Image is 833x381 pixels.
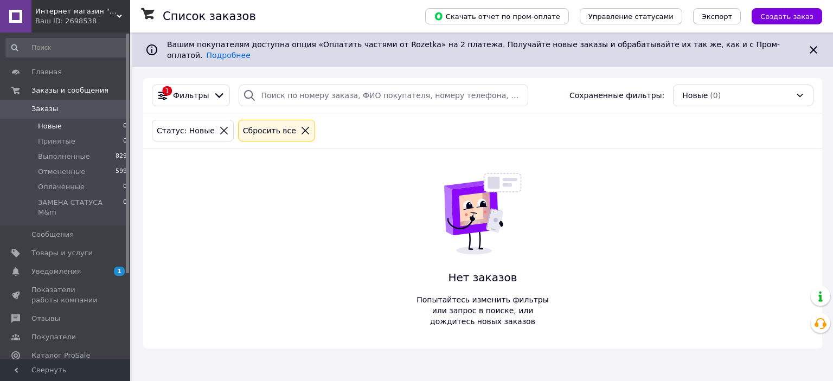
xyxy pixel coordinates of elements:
span: Главная [31,67,62,77]
span: Уведомления [31,267,81,276]
button: Создать заказ [752,8,822,24]
button: Скачать отчет по пром-оплате [425,8,569,24]
span: ЗАМЕНА СТАТУСА M&m [38,198,123,217]
button: Управление статусами [580,8,682,24]
span: Показатели работы компании [31,285,100,305]
span: 0 [123,182,127,192]
span: Экспорт [702,12,732,21]
span: Заказы и сообщения [31,86,108,95]
span: 0 [123,137,127,146]
span: Покупатели [31,332,76,342]
span: Вашим покупателям доступна опция «Оплатить частями от Rozetka» на 2 платежа. Получайте новые зака... [167,40,780,60]
a: Подробнее [207,51,251,60]
span: Попытайтесь изменить фильтры или запрос в поиске, или дождитесь новых заказов [411,294,554,327]
span: Управление статусами [588,12,674,21]
h1: Список заказов [163,10,256,23]
span: 599 [116,167,127,177]
span: Выполненные [38,152,90,162]
span: Скачать отчет по пром-оплате [434,11,560,21]
span: 0 [123,198,127,217]
div: Статус: Новые [155,125,217,137]
span: Каталог ProSale [31,351,90,360]
div: Сбросить все [241,125,298,137]
span: Заказы [31,104,58,114]
span: 829 [116,152,127,162]
span: Отзывы [31,314,60,324]
span: Сообщения [31,230,74,240]
span: Создать заказ [760,12,813,21]
span: Сохраненные фильтры: [569,90,664,101]
span: 0 [123,121,127,131]
span: Фильтры [173,90,209,101]
span: Нет заказов [411,270,554,286]
span: Новые [682,90,708,101]
span: Товары и услуги [31,248,93,258]
button: Экспорт [693,8,741,24]
span: Интернет магазин "Autostar" [35,7,117,16]
input: Поиск по номеру заказа, ФИО покупателя, номеру телефона, Email, номеру накладной [239,85,528,106]
span: Новые [38,121,62,131]
span: 1 [114,267,125,276]
span: Оплаченные [38,182,85,192]
span: Принятые [38,137,75,146]
span: Отмененные [38,167,85,177]
input: Поиск [5,38,128,57]
a: Создать заказ [741,11,822,20]
span: (0) [710,91,721,100]
div: Ваш ID: 2698538 [35,16,130,26]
